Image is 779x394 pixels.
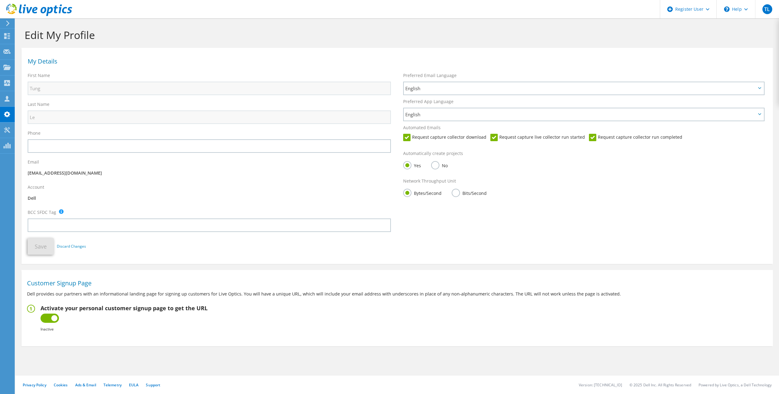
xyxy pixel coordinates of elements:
label: Network Throughput Unit [403,178,456,184]
label: Preferred Email Language [403,72,457,79]
label: Request capture collector download [403,134,486,141]
p: Dell provides our partners with an informational landing page for signing up customers for Live O... [27,291,767,297]
a: Discard Changes [57,243,86,250]
a: Privacy Policy [23,382,46,388]
label: Request capture collector run completed [589,134,682,141]
li: © 2025 Dell Inc. All Rights Reserved [629,382,691,388]
label: Phone [28,130,41,136]
h1: My Details [28,58,764,64]
a: EULA [129,382,138,388]
a: Ads & Email [75,382,96,388]
label: Automatically create projects [403,150,463,156]
label: Email [28,159,39,165]
h1: Customer Signup Page [27,280,764,286]
svg: \n [724,6,730,12]
h1: Edit My Profile [25,29,767,41]
a: Support [146,382,160,388]
label: Yes [403,161,421,169]
a: Telemetry [103,382,122,388]
span: English [405,85,756,92]
label: Account [28,184,44,190]
b: Inactive [41,326,54,332]
label: No [431,161,448,169]
span: TL [762,4,772,14]
button: Save [28,238,54,255]
label: Preferred App Language [403,98,454,105]
label: Last Name [28,101,49,107]
label: BCC SFDC Tag [28,209,56,215]
label: First Name [28,72,50,79]
label: Bytes/Second [403,189,442,196]
span: English [405,111,756,118]
label: Request capture live collector run started [490,134,585,141]
label: Automated Emails [403,125,441,131]
p: Dell [28,195,391,202]
p: [EMAIL_ADDRESS][DOMAIN_NAME] [28,170,391,176]
li: Version: [TECHNICAL_ID] [579,382,622,388]
label: Bits/Second [452,189,487,196]
a: Cookies [54,382,68,388]
h2: Activate your personal customer signup page to get the URL [41,305,208,311]
li: Powered by Live Optics, a Dell Technology [699,382,772,388]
